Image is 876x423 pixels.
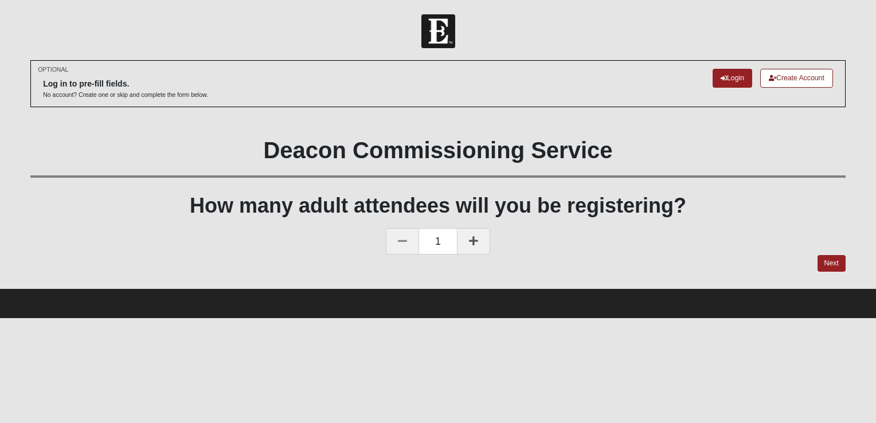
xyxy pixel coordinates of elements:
a: Create Account [760,69,833,88]
img: Church of Eleven22 Logo [421,14,455,48]
a: Login [713,69,752,88]
h6: Log in to pre-fill fields. [43,79,208,89]
b: Deacon Commissioning Service [263,138,612,163]
a: Next [818,255,846,272]
h1: How many adult attendees will you be registering? [30,193,846,218]
p: No account? Create one or skip and complete the form below. [43,91,208,99]
small: OPTIONAL [38,65,68,74]
span: 1 [419,228,457,254]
